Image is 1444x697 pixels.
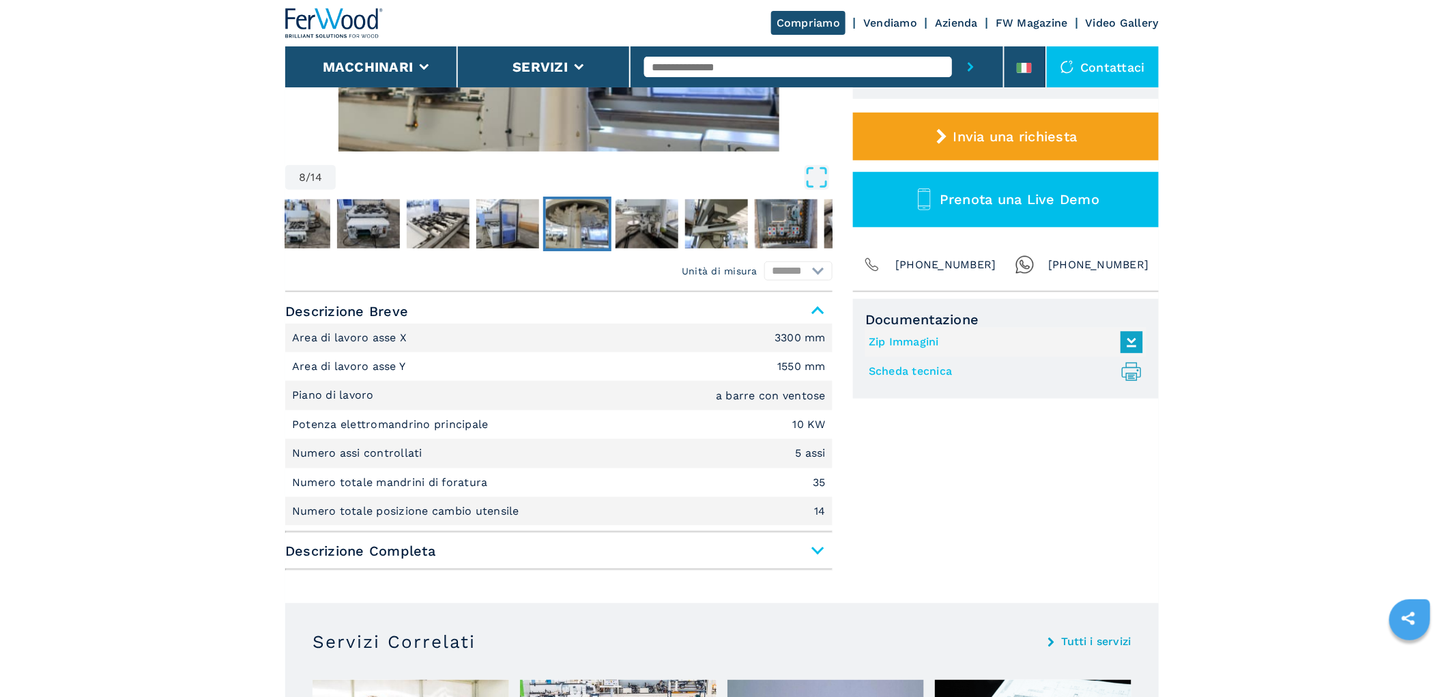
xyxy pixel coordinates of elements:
button: Open Fullscreen [339,165,829,190]
p: Numero totale mandrini di foratura [292,475,491,490]
img: Contattaci [1060,60,1074,74]
button: submit-button [952,46,990,87]
button: Go to Slide 10 [682,197,751,251]
a: FW Magazine [996,16,1068,29]
img: da4505db4fd714c0904cb74765ce459c [268,199,330,248]
span: 14 [311,172,323,183]
img: 2c5381f05f9f42377cf7af9163453aaa [824,199,887,248]
span: [PHONE_NUMBER] [1048,255,1149,274]
a: Compriamo [771,11,846,35]
a: Zip Immagini [869,331,1136,354]
button: Macchinari [323,59,414,75]
a: Azienda [935,16,978,29]
p: Piano di lavoro [292,388,377,403]
img: 1b5c8d6540378e3277cd96537cea8975 [755,199,818,248]
em: a barre con ventose [716,390,826,401]
p: Potenza elettromandrino principale [292,417,492,432]
img: Ferwood [285,8,384,38]
button: Go to Slide 6 [404,197,472,251]
span: [PHONE_NUMBER] [895,255,996,274]
em: 14 [815,506,826,517]
em: 3300 mm [775,332,826,343]
p: Area di lavoro asse X [292,330,411,345]
em: 35 [813,477,826,488]
div: Descrizione Breve [285,324,833,526]
img: 895cb8a872f5054c6f68d59ffc1b1534 [616,199,678,248]
button: Invia una richiesta [853,113,1159,160]
em: 10 KW [793,419,826,430]
img: Whatsapp [1015,255,1035,274]
div: Contattaci [1047,46,1159,87]
span: Invia una richiesta [953,128,1078,145]
button: Go to Slide 7 [474,197,542,251]
img: 0af9e3daf7b2aa148b51c38d9c2d2f85 [337,199,400,248]
img: 67c5477c42e421ef0da70285cba1b8ed [685,199,748,248]
span: Prenota una Live Demo [940,191,1099,208]
button: Go to Slide 9 [613,197,681,251]
h3: Servizi Correlati [313,631,476,653]
img: 56575d1d05e842a42df758f6bf02af4f [546,199,609,248]
button: Go to Slide 8 [543,197,611,251]
button: Go to Slide 11 [752,197,820,251]
button: Prenota una Live Demo [853,172,1159,227]
img: 1ecf155a75ff06bc8627244eb42c2236 [476,199,539,248]
img: Phone [863,255,882,274]
iframe: Chat [1386,636,1434,687]
a: Vendiamo [863,16,917,29]
button: Go to Slide 4 [265,197,333,251]
p: Numero totale posizione cambio utensile [292,504,523,519]
span: 8 [299,172,306,183]
span: Documentazione [865,311,1146,328]
nav: Thumbnail Navigation [56,197,603,251]
span: Descrizione Breve [285,299,833,324]
p: Area di lavoro asse Y [292,359,409,374]
a: Video Gallery [1086,16,1159,29]
a: Tutti i servizi [1061,636,1131,647]
a: sharethis [1391,601,1426,636]
em: Unità di misura [682,264,757,278]
span: / [306,172,311,183]
a: Scheda tecnica [869,360,1136,383]
p: Numero assi controllati [292,446,426,461]
button: Go to Slide 5 [334,197,403,251]
span: Descrizione Completa [285,539,833,563]
button: Go to Slide 12 [822,197,890,251]
button: Servizi [512,59,568,75]
em: 5 assi [796,448,826,459]
img: 91c08a9aeeabad615a87f0fb2bfcdfc7 [407,199,470,248]
em: 1550 mm [777,361,826,372]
